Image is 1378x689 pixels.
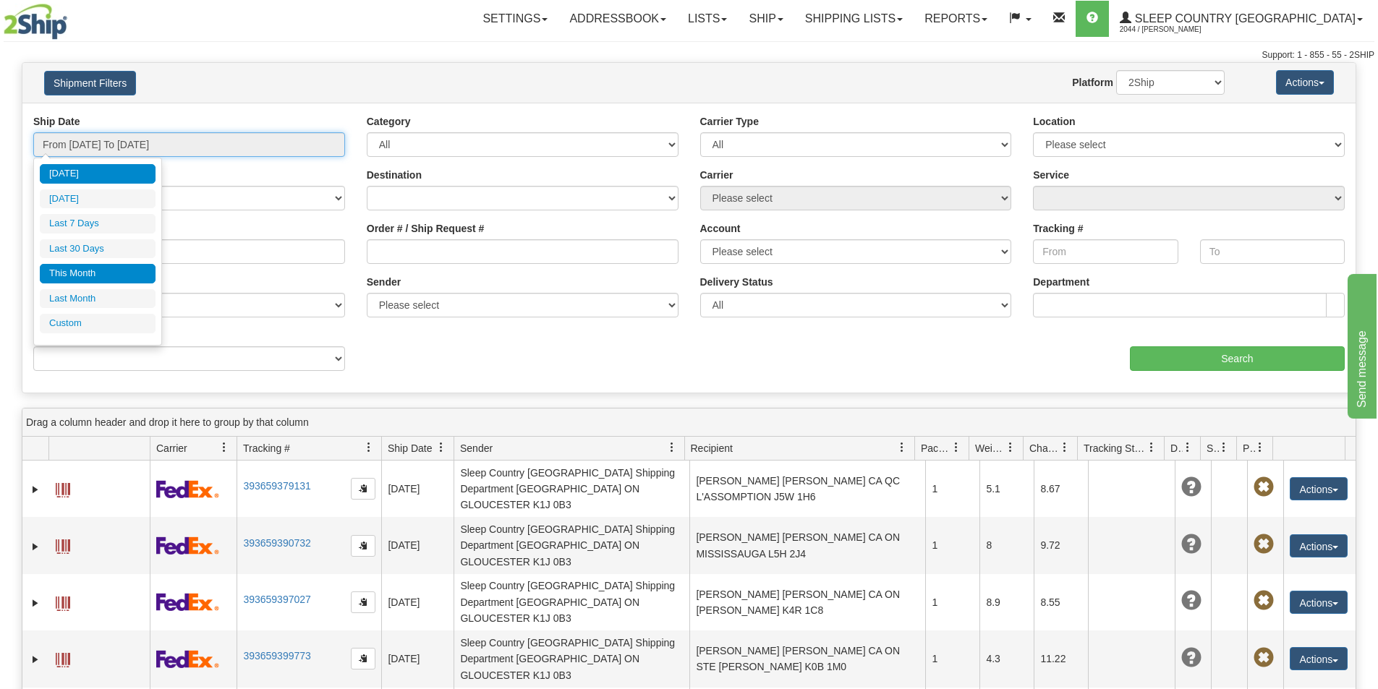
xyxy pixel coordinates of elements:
[33,114,80,129] label: Ship Date
[357,435,381,460] a: Tracking # filter column settings
[4,49,1374,61] div: Support: 1 - 855 - 55 - 2SHIP
[381,517,454,573] td: [DATE]
[40,189,156,209] li: [DATE]
[381,630,454,687] td: [DATE]
[156,650,219,668] img: 2 - FedEx Express®
[472,1,558,37] a: Settings
[381,574,454,630] td: [DATE]
[558,1,677,37] a: Addressbook
[367,168,422,182] label: Destination
[156,536,219,555] img: 2 - FedEx Express®
[1033,221,1083,236] label: Tracking #
[351,648,375,669] button: Copy to clipboard
[1254,591,1274,611] span: Pickup Not Assigned
[677,1,738,37] a: Lists
[212,435,237,460] a: Carrier filter column settings
[925,517,979,573] td: 1
[925,574,979,630] td: 1
[460,441,493,455] span: Sender
[1290,647,1348,670] button: Actions
[351,535,375,557] button: Copy to clipboard
[689,630,925,687] td: [PERSON_NAME] [PERSON_NAME] CA ON STE [PERSON_NAME] K0B 1M0
[40,289,156,309] li: Last Month
[388,441,432,455] span: Ship Date
[1254,648,1274,668] span: Pickup Not Assigned
[22,408,1356,437] div: grid grouping header
[351,478,375,500] button: Copy to clipboard
[925,630,979,687] td: 1
[454,461,689,517] td: Sleep Country [GEOGRAPHIC_DATA] Shipping Department [GEOGRAPHIC_DATA] ON GLOUCESTER K1J 0B3
[700,168,733,182] label: Carrier
[243,441,290,455] span: Tracking #
[243,594,310,605] a: 393659397027
[1029,441,1060,455] span: Charge
[1290,591,1348,614] button: Actions
[1139,435,1164,460] a: Tracking Status filter column settings
[367,275,401,289] label: Sender
[40,264,156,283] li: This Month
[1033,114,1075,129] label: Location
[454,574,689,630] td: Sleep Country [GEOGRAPHIC_DATA] Shipping Department [GEOGRAPHIC_DATA] ON GLOUCESTER K1J 0B3
[351,591,375,613] button: Copy to clipboard
[944,435,969,460] a: Packages filter column settings
[454,517,689,573] td: Sleep Country [GEOGRAPHIC_DATA] Shipping Department [GEOGRAPHIC_DATA] ON GLOUCESTER K1J 0B3
[1181,591,1202,611] span: Unknown
[1181,648,1202,668] span: Unknown
[1254,534,1274,555] span: Pickup Not Assigned
[40,164,156,184] li: [DATE]
[367,221,485,236] label: Order # / Ship Request #
[979,574,1034,630] td: 8.9
[56,533,70,556] a: Label
[243,480,310,492] a: 393659379131
[1130,346,1345,371] input: Search
[1175,435,1200,460] a: Delivery Status filter column settings
[890,435,914,460] a: Recipient filter column settings
[1034,461,1088,517] td: 8.67
[28,596,43,610] a: Expand
[1120,22,1228,37] span: 2044 / [PERSON_NAME]
[1276,70,1334,95] button: Actions
[56,646,70,669] a: Label
[925,461,979,517] td: 1
[4,4,67,40] img: logo2044.jpg
[11,9,134,26] div: Send message
[454,630,689,687] td: Sleep Country [GEOGRAPHIC_DATA] Shipping Department [GEOGRAPHIC_DATA] ON GLOUCESTER K1J 0B3
[28,539,43,554] a: Expand
[689,517,925,573] td: [PERSON_NAME] [PERSON_NAME] CA ON MISSISSAUGA L5H 2J4
[1207,441,1219,455] span: Shipment Issues
[44,71,136,95] button: Shipment Filters
[691,441,733,455] span: Recipient
[367,114,411,129] label: Category
[1033,168,1069,182] label: Service
[979,630,1034,687] td: 4.3
[243,650,310,662] a: 393659399773
[1072,75,1113,90] label: Platform
[1248,435,1272,460] a: Pickup Status filter column settings
[40,239,156,259] li: Last 30 Days
[1290,534,1348,557] button: Actions
[1181,534,1202,555] span: Unknown
[1170,441,1183,455] span: Delivery Status
[156,441,187,455] span: Carrier
[1052,435,1077,460] a: Charge filter column settings
[28,482,43,497] a: Expand
[921,441,951,455] span: Packages
[156,593,219,611] img: 2 - FedEx Express®
[700,275,773,289] label: Delivery Status
[998,435,1023,460] a: Weight filter column settings
[1084,441,1147,455] span: Tracking Status
[1181,477,1202,497] span: Unknown
[1254,477,1274,497] span: Pickup Not Assigned
[1345,270,1377,418] iframe: chat widget
[979,461,1034,517] td: 5.1
[1290,477,1348,500] button: Actions
[40,314,156,333] li: Custom
[794,1,914,37] a: Shipping lists
[56,476,70,500] a: Label
[975,441,1005,455] span: Weight
[738,1,794,37] a: Ship
[979,517,1034,573] td: 8
[1212,435,1236,460] a: Shipment Issues filter column settings
[429,435,454,460] a: Ship Date filter column settings
[28,652,43,667] a: Expand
